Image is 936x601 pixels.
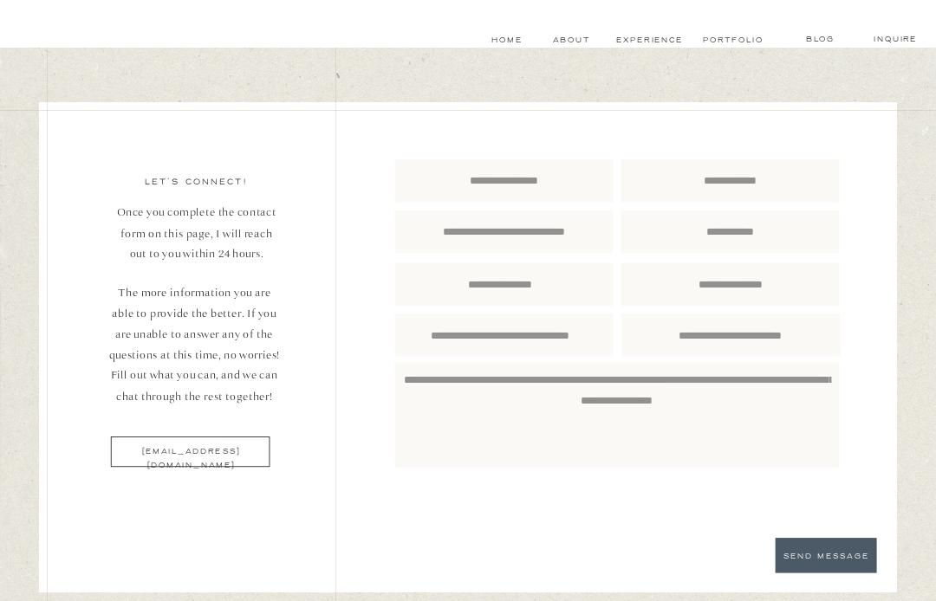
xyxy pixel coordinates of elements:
p: let's connect! [106,175,285,190]
a: experience [615,34,684,46]
p: Once you complete the contact form on this page, I will reach out to you within 24 hours. [114,203,279,285]
a: Home [490,34,525,46]
a: SEND MESSAGE [776,551,877,561]
a: Inquire [868,33,923,45]
a: blog [790,33,851,45]
p: The more information you are able to provide the better. If you are unable to answer any of the q... [107,283,281,412]
a: Portfolio [703,34,762,46]
a: About [553,34,588,46]
a: [EMAIL_ADDRESS][DOMAIN_NAME] [101,445,281,457]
